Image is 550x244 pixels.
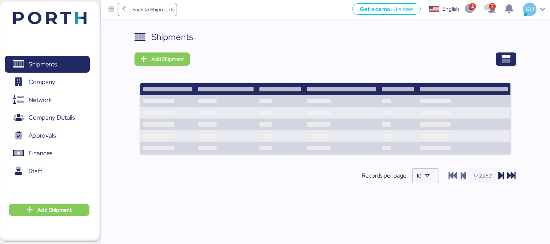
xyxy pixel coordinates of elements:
[29,148,52,159] span: Finances
[151,30,193,44] div: Shipments
[468,168,496,183] input: 1 / 2953
[525,4,534,14] span: RU
[5,74,90,91] a: Company
[417,172,421,179] span: 10
[5,109,90,126] a: Company Details
[29,166,42,176] span: Staff
[134,52,190,66] button: Add Shipment
[29,112,75,123] span: Company Details
[5,56,90,73] a: Shipments
[5,91,90,108] a: Network
[29,95,52,105] span: Network
[37,205,72,214] span: Add Shipment
[29,77,55,87] span: Company
[442,5,459,13] div: English
[29,59,57,70] span: Shipments
[29,130,56,141] span: Approvals
[362,171,406,180] span: Records per page
[5,145,90,162] a: Finances
[105,3,118,16] button: Menu
[132,5,174,14] span: Back to Shipments
[151,55,184,63] span: Add Shipment
[9,204,89,216] button: Add Shipment
[5,163,90,179] a: Staff
[5,127,90,144] a: Approvals
[118,3,177,16] a: Back to Shipments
